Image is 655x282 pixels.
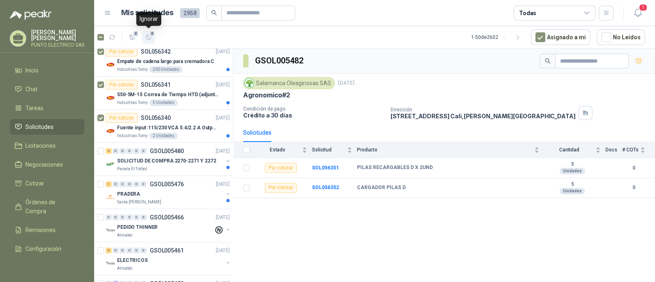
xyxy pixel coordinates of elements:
span: 8 [149,30,155,37]
p: Crédito a 30 días [243,112,384,119]
img: Company Logo [106,226,115,235]
div: 0 [133,214,140,220]
p: [DATE] [216,180,230,188]
div: Por cotizar [106,113,138,123]
span: Órdenes de Compra [25,198,77,216]
div: 0 [126,148,133,154]
p: SOL056340 [141,115,171,121]
div: 0 [140,214,147,220]
div: 0 [113,214,119,220]
a: Por cotizarSOL056342[DATE] Company LogoEmpate de cadena largo para cremadora CIndustrias Tomy200 ... [94,43,233,77]
a: 1 0 0 0 0 0 GSOL005476[DATE] Company LogoPRADERASanta [PERSON_NAME] [106,179,231,205]
button: 8 [126,31,139,44]
p: PRADERA [117,190,140,198]
button: No Leídos [597,29,645,45]
p: PEDIDO THINNER [117,223,158,231]
div: 0 [106,214,112,220]
a: Manuales y ayuda [10,260,84,275]
div: 0 [120,148,126,154]
a: Remisiones [10,222,84,238]
span: # COTs [622,147,639,153]
button: 1 [630,6,645,20]
div: 0 [120,214,126,220]
th: Solicitud [312,142,357,158]
div: 0 [126,181,133,187]
span: 8 [133,30,139,37]
img: Logo peakr [10,10,52,20]
b: 0 [622,184,645,192]
img: Company Logo [245,79,254,88]
th: Producto [357,142,544,158]
a: 0 0 0 0 0 0 GSOL005466[DATE] Company LogoPEDIDO THINNERAlmatec [106,212,231,239]
div: 0 [133,181,140,187]
div: 0 [133,148,140,154]
a: Por cotizarSOL056341[DATE] Company Logo550-5M-15 Correa de Tiempo HTD (adjuntar ficha y /o imagen... [94,77,233,110]
span: search [211,10,217,16]
p: Industrias Tomy [117,133,148,139]
p: [DATE] [338,79,355,87]
th: Cantidad [544,142,605,158]
button: Asignado a mi [531,29,590,45]
span: Licitaciones [25,141,56,150]
a: Inicio [10,63,84,78]
div: 0 [140,248,147,253]
div: Unidades [560,168,585,174]
span: Chat [25,85,38,94]
div: Por cotizar [106,47,138,56]
b: CARGADOR PILAS D [357,185,406,191]
h3: GSOL005482 [255,54,305,67]
p: Dirección [391,107,576,113]
p: Empate de cadena largo para cremadora C [117,58,214,65]
div: 0 [126,248,133,253]
div: Por cotizar [106,80,138,90]
a: Por cotizarSOL056340[DATE] Company LogoFuente input :115/230 VCA 5.4/2.2 A Output: 24 VDC 10 A 47... [94,110,233,143]
span: Tareas [25,104,43,113]
span: Solicitud [312,147,346,153]
th: Estado [255,142,312,158]
img: Company Logo [106,159,115,169]
p: [STREET_ADDRESS] Cali , [PERSON_NAME][GEOGRAPHIC_DATA] [391,113,576,120]
th: # COTs [622,142,655,158]
img: Company Logo [106,259,115,268]
img: Company Logo [106,60,115,70]
span: Remisiones [25,226,56,235]
div: Salamanca Oleaginosas SAS [243,77,335,89]
span: Producto [357,147,533,153]
th: Docs [605,142,622,158]
div: Por cotizar [265,183,297,193]
p: Panela El Trébol [117,166,147,172]
a: Configuración [10,241,84,257]
a: 2 0 0 0 0 0 GSOL005480[DATE] Company LogoSOLICITUD DE COMPRA 2270-2271 Y 2272Panela El Trébol [106,146,231,172]
span: Inicio [25,66,38,75]
a: Solicitudes [10,119,84,135]
p: [DATE] [216,214,230,221]
a: Negociaciones [10,157,84,172]
h1: Mis solicitudes [121,7,174,19]
div: 0 [133,248,140,253]
p: SOL056341 [141,82,171,88]
b: 0 [622,164,645,172]
p: PUNTO ELECTRICO SAS [31,43,84,47]
p: SOLICITUD DE COMPRA 2270-2271 Y 2272 [117,157,216,165]
b: 5 [544,181,601,188]
p: GSOL005476 [150,181,184,187]
p: [DATE] [216,48,230,56]
span: Cotizar [25,179,44,188]
div: 5 [106,248,112,253]
div: 0 [120,181,126,187]
span: 2958 [180,8,200,18]
div: 2 Unidades [149,133,178,139]
p: [PERSON_NAME] [PERSON_NAME] [31,29,84,41]
p: [DATE] [216,114,230,122]
p: GSOL005466 [150,214,184,220]
p: Industrias Tomy [117,99,148,106]
a: SOL056352 [312,185,339,190]
span: Configuración [25,244,61,253]
div: 0 [113,181,119,187]
div: Todas [519,9,536,18]
span: 1 [639,4,648,11]
div: 0 [113,148,119,154]
p: [DATE] [216,81,230,89]
p: [DATE] [216,247,230,255]
div: 5 Unidades [149,99,178,106]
